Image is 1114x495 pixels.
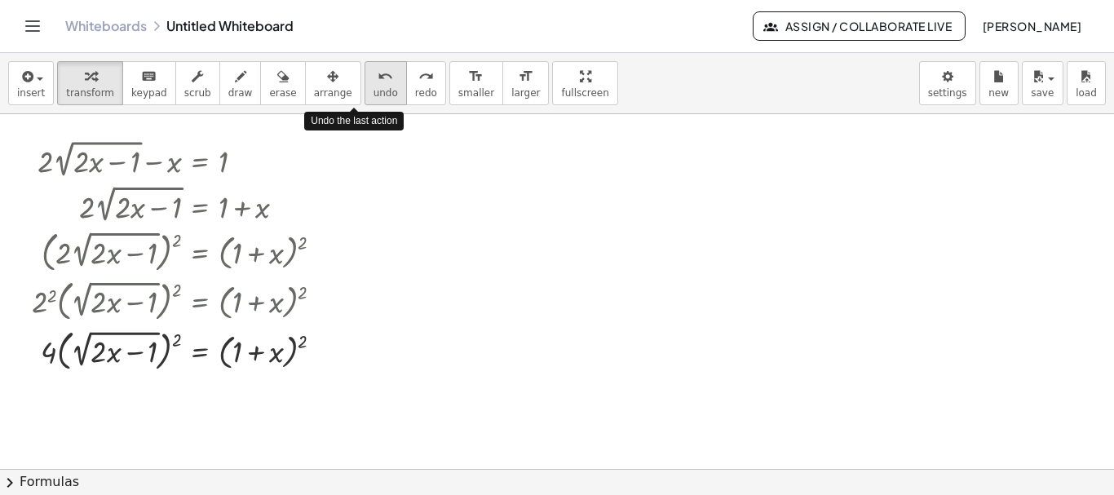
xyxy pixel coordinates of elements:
[269,87,296,99] span: erase
[66,87,114,99] span: transform
[1031,87,1054,99] span: save
[969,11,1094,41] button: [PERSON_NAME]
[561,87,608,99] span: fullscreen
[57,61,123,105] button: transform
[228,87,253,99] span: draw
[919,61,976,105] button: settings
[511,87,540,99] span: larger
[518,67,533,86] i: format_size
[378,67,393,86] i: undo
[184,87,211,99] span: scrub
[175,61,220,105] button: scrub
[1076,87,1097,99] span: load
[65,18,147,34] a: Whiteboards
[767,19,952,33] span: Assign / Collaborate Live
[502,61,549,105] button: format_sizelarger
[458,87,494,99] span: smaller
[988,87,1009,99] span: new
[449,61,503,105] button: format_sizesmaller
[418,67,434,86] i: redo
[131,87,167,99] span: keypad
[8,61,54,105] button: insert
[468,67,484,86] i: format_size
[928,87,967,99] span: settings
[365,61,407,105] button: undoundo
[1067,61,1106,105] button: load
[20,13,46,39] button: Toggle navigation
[141,67,157,86] i: keyboard
[219,61,262,105] button: draw
[304,112,404,130] div: Undo the last action
[260,61,305,105] button: erase
[979,61,1019,105] button: new
[415,87,437,99] span: redo
[305,61,361,105] button: arrange
[314,87,352,99] span: arrange
[753,11,966,41] button: Assign / Collaborate Live
[982,19,1081,33] span: [PERSON_NAME]
[552,61,617,105] button: fullscreen
[122,61,176,105] button: keyboardkeypad
[1022,61,1063,105] button: save
[406,61,446,105] button: redoredo
[17,87,45,99] span: insert
[374,87,398,99] span: undo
